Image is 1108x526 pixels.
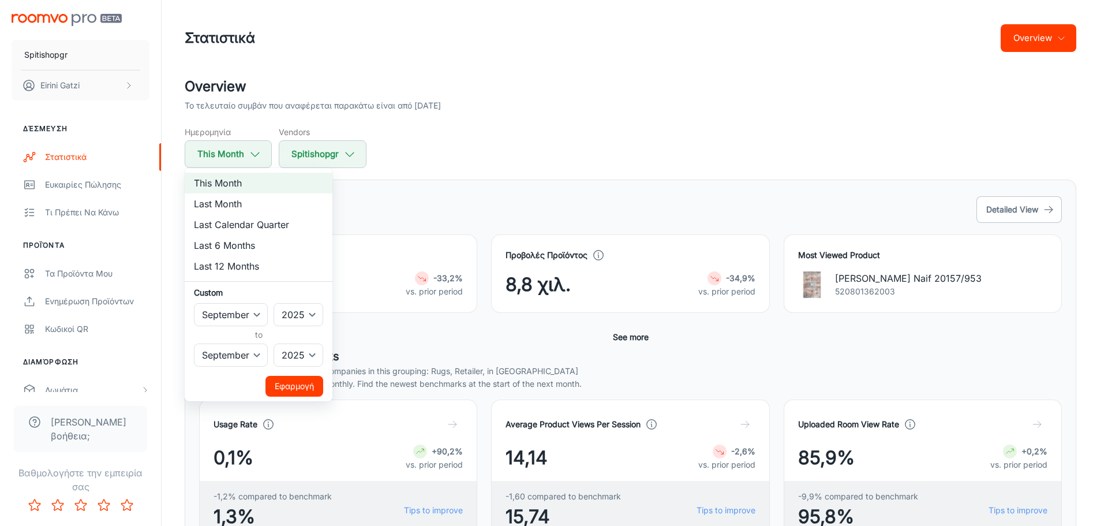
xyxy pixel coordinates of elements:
li: Last 12 Months [185,256,332,277]
li: Last Month [185,193,332,214]
h6: Custom [194,286,323,299]
li: Last 6 Months [185,235,332,256]
button: Εφαρμογή [265,376,323,397]
li: This Month [185,173,332,193]
h6: to [196,329,321,341]
li: Last Calendar Quarter [185,214,332,235]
